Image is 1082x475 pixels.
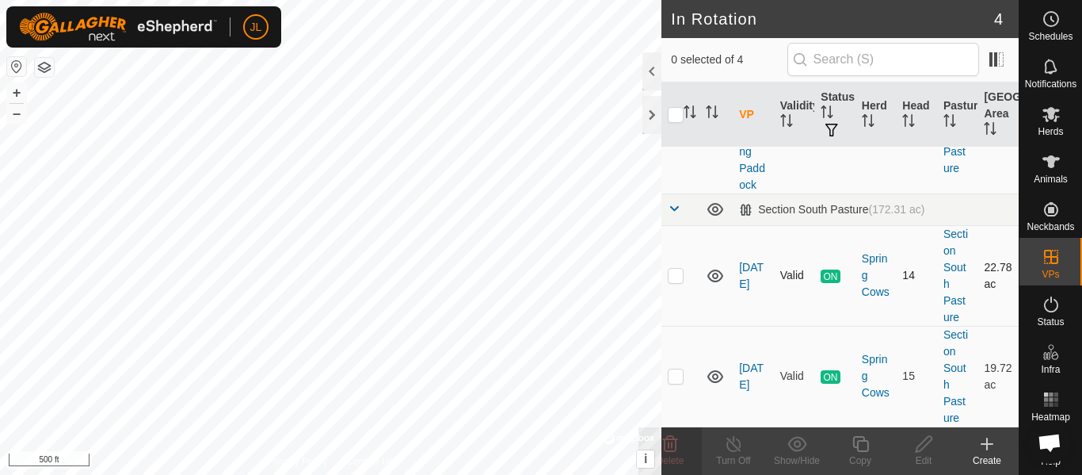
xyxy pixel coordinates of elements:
p-sorticon: Activate to sort [706,108,718,121]
span: Schedules [1028,32,1072,41]
p-sorticon: Activate to sort [902,117,915,129]
span: 0 selected of 4 [671,52,787,68]
button: Map Layers [35,58,54,77]
th: Validity [774,82,815,147]
td: Valid [774,225,815,326]
p-sorticon: Activate to sort [780,117,793,129]
span: (172.31 ac) [869,203,925,216]
span: JL [250,19,262,36]
p-sorticon: Activate to sort [684,108,696,121]
a: [DATE] [739,261,764,290]
p-sorticon: Activate to sort [862,117,874,129]
p-sorticon: Activate to sort [943,117,956,129]
div: Turn Off [702,454,765,468]
a: Privacy Policy [269,454,328,469]
a: Contact Us [346,454,393,469]
span: Neckbands [1027,222,1074,232]
td: 22.78 ac [977,225,1019,326]
td: Valid [774,326,815,427]
img: Gallagher Logo [19,13,217,41]
span: Animals [1034,174,1068,184]
th: Status [814,82,855,147]
button: – [7,104,26,123]
a: Section South Pasture [943,228,968,324]
span: Status [1037,317,1064,327]
p-sorticon: Activate to sort [984,124,996,137]
span: Delete [657,455,684,466]
h2: In Rotation [671,10,994,29]
div: Edit [892,454,955,468]
td: 15 [896,326,937,427]
button: Reset Map [7,57,26,76]
a: Section South Pasture [943,328,968,424]
input: Search (S) [787,43,979,76]
span: Notifications [1025,79,1076,89]
div: Show/Hide [765,454,829,468]
p-sorticon: Activate to sort [821,108,833,121]
span: 4 [994,7,1003,31]
a: [DATE] [739,362,764,391]
th: Head [896,82,937,147]
div: Create [955,454,1019,468]
span: ON [821,370,840,384]
div: Section South Pasture [739,203,924,216]
th: VP [733,82,774,147]
th: Herd [855,82,897,147]
span: Infra [1041,365,1060,374]
span: ON [821,270,840,283]
div: Open chat [1028,421,1071,464]
button: i [637,450,654,468]
div: Copy [829,454,892,468]
span: VPs [1042,270,1059,279]
td: 19.72 ac [977,326,1019,427]
span: Help [1041,457,1061,466]
div: Spring Cows [862,351,890,401]
span: Heatmap [1031,412,1070,422]
button: + [7,83,26,102]
a: Section North Training Paddock [739,79,767,191]
td: 14 [896,225,937,326]
th: Pasture [937,82,978,147]
a: Help [1019,428,1082,473]
th: [GEOGRAPHIC_DATA] Area [977,82,1019,147]
a: Section North Pasture [943,95,970,174]
div: Spring Cows [862,251,890,301]
span: Herds [1038,127,1063,136]
span: i [644,452,647,465]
